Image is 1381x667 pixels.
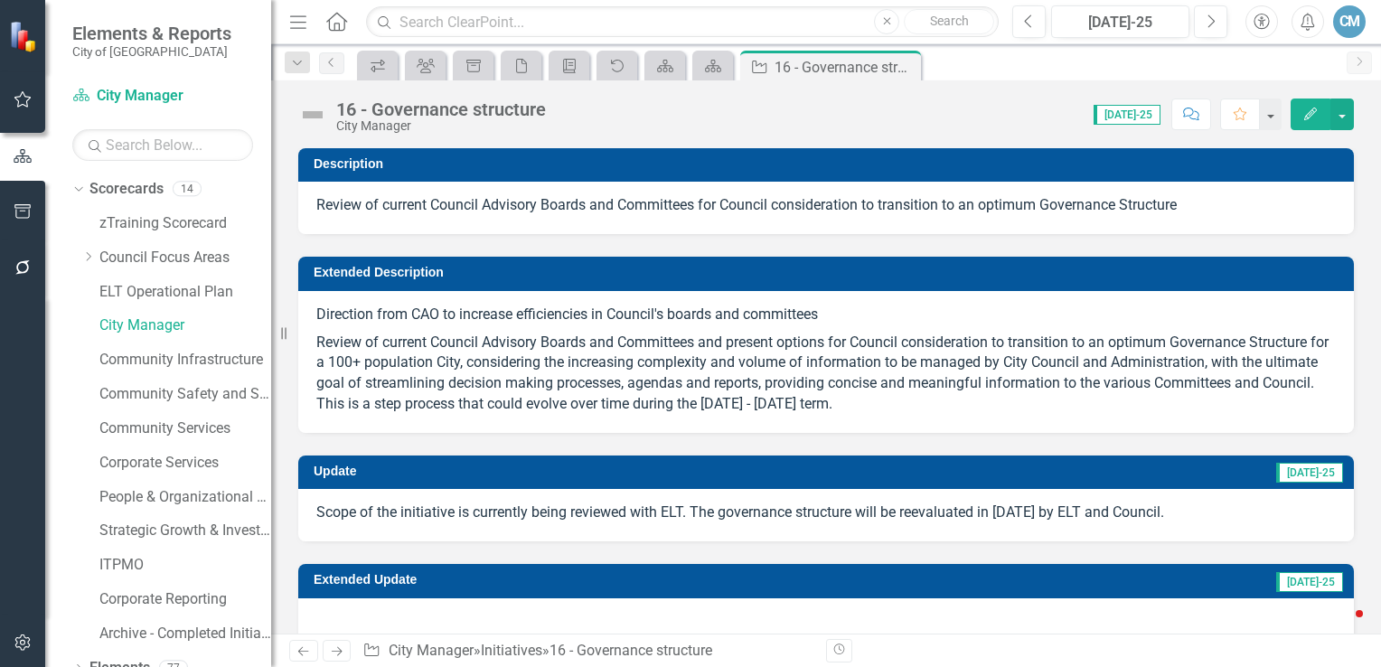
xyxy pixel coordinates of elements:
[336,119,546,133] div: City Manager
[314,573,933,587] h3: Extended Update
[298,100,327,129] img: Not Defined
[389,642,474,659] a: City Manager
[1333,5,1366,38] button: CM
[89,179,164,200] a: Scorecards
[904,9,994,34] button: Search
[1320,606,1363,649] iframe: Intercom live chat
[99,418,271,439] a: Community Services
[99,350,271,371] a: Community Infrastructure
[316,329,1336,415] p: Review of current Council Advisory Boards and Committees and present options for Council consider...
[314,157,1345,171] h3: Description
[316,503,1336,523] p: Scope of the initiative is currently being reviewed with ELT. The governance structure will be re...
[72,86,253,107] a: City Manager
[99,521,271,541] a: Strategic Growth & Investment
[362,641,813,662] div: » »
[99,589,271,610] a: Corporate Reporting
[173,182,202,197] div: 14
[775,56,916,79] div: 16 - Governance structure
[99,213,271,234] a: zTraining Scorecard
[336,99,546,119] div: 16 - Governance structure
[314,465,710,478] h3: Update
[481,642,542,659] a: Initiatives
[314,266,1345,279] h3: Extended Description
[99,487,271,508] a: People & Organizational Effectiveness
[72,23,231,44] span: Elements & Reports
[316,196,1177,213] span: Review of current Council Advisory Boards and Committees for Council consideration to transition ...
[99,624,271,644] a: Archive - Completed Initiatives
[72,44,231,59] small: City of [GEOGRAPHIC_DATA]
[1094,105,1160,125] span: [DATE]-25
[1276,463,1343,483] span: [DATE]-25
[99,315,271,336] a: City Manager
[1276,572,1343,592] span: [DATE]-25
[550,642,712,659] div: 16 - Governance structure
[930,14,969,28] span: Search
[99,555,271,576] a: ITPMO
[99,453,271,474] a: Corporate Services
[366,6,999,38] input: Search ClearPoint...
[316,305,1336,329] p: Direction from CAO to increase efficiencies in Council's boards and committees
[9,21,41,52] img: ClearPoint Strategy
[99,282,271,303] a: ELT Operational Plan
[1051,5,1189,38] button: [DATE]-25
[72,129,253,161] input: Search Below...
[99,384,271,405] a: Community Safety and Social Services
[1057,12,1183,33] div: [DATE]-25
[99,248,271,268] a: Council Focus Areas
